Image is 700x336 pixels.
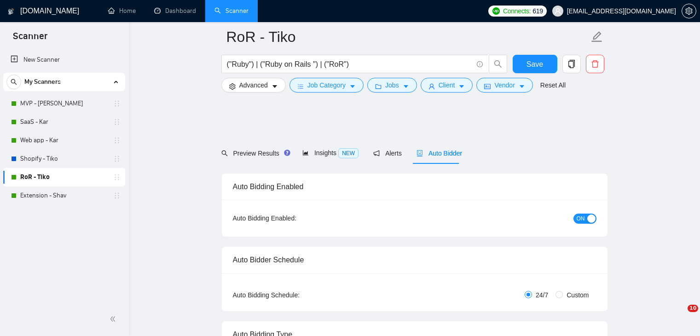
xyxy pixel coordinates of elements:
button: settingAdvancedcaret-down [221,78,286,93]
span: robot [417,150,423,156]
iframe: Intercom live chat [669,305,691,327]
span: double-left [110,314,119,324]
span: Save [526,58,543,70]
button: delete [586,55,604,73]
span: delete [586,60,604,68]
span: Custom [563,290,592,300]
a: Extension - Shav [20,186,108,205]
span: Alerts [373,150,402,157]
span: idcard [484,83,491,90]
a: Reset All [540,80,566,90]
span: holder [113,155,121,162]
button: barsJob Categorycaret-down [289,78,364,93]
a: dashboardDashboard [154,7,196,15]
button: userClientcaret-down [421,78,473,93]
button: folderJobscaret-down [367,78,417,93]
span: folder [375,83,382,90]
span: NEW [338,148,359,158]
span: user [428,83,435,90]
span: Vendor [494,80,515,90]
div: Auto Bidder Schedule [233,247,596,273]
span: 24/7 [532,290,552,300]
div: Tooltip anchor [283,149,291,157]
span: edit [591,31,603,43]
span: holder [113,118,121,126]
li: My Scanners [3,73,125,205]
input: Search Freelance Jobs... [227,58,473,70]
span: My Scanners [24,73,61,91]
span: holder [113,100,121,107]
span: 619 [532,6,543,16]
span: user [555,8,561,14]
span: 10 [688,305,698,312]
span: search [221,150,228,156]
span: search [7,79,21,85]
span: Preview Results [221,150,288,157]
span: Advanced [239,80,268,90]
span: Insights [302,149,359,156]
button: idcardVendorcaret-down [476,78,532,93]
span: setting [682,7,696,15]
span: setting [229,83,236,90]
a: Web app - Kar [20,131,108,150]
a: RoR - Tiko [20,168,108,186]
img: logo [8,4,14,19]
span: Jobs [385,80,399,90]
span: Auto Bidder [417,150,462,157]
button: search [489,55,507,73]
span: holder [113,137,121,144]
input: Scanner name... [226,25,589,48]
span: Client [439,80,455,90]
a: setting [682,7,696,15]
span: holder [113,174,121,181]
span: bars [297,83,304,90]
button: setting [682,4,696,18]
div: Auto Bidding Schedule: [233,290,354,300]
span: ON [577,214,585,224]
span: area-chart [302,150,309,156]
a: MVP - [PERSON_NAME] [20,94,108,113]
div: Auto Bidding Enabled [233,174,596,200]
a: searchScanner [214,7,249,15]
span: caret-down [458,83,465,90]
span: Scanner [6,29,55,49]
button: search [6,75,21,89]
span: caret-down [272,83,278,90]
a: Shopify - Tiko [20,150,108,168]
span: holder [113,192,121,199]
button: Save [513,55,557,73]
div: Auto Bidding Enabled: [233,213,354,223]
span: search [489,60,507,68]
a: New Scanner [11,51,118,69]
span: caret-down [349,83,356,90]
span: caret-down [403,83,409,90]
img: upwork-logo.png [492,7,500,15]
span: caret-down [519,83,525,90]
span: Connects: [503,6,531,16]
a: homeHome [108,7,136,15]
span: notification [373,150,380,156]
span: info-circle [477,61,483,67]
span: Job Category [307,80,346,90]
span: copy [563,60,580,68]
li: New Scanner [3,51,125,69]
a: SaaS - Kar [20,113,108,131]
button: copy [562,55,581,73]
